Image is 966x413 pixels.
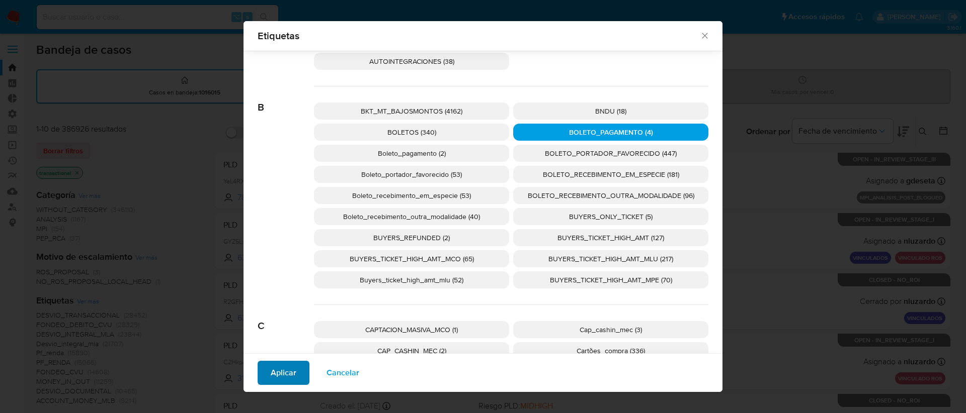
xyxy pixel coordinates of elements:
[700,31,709,40] button: Cerrar
[258,361,309,385] button: Aplicar
[548,254,673,264] span: BUYERS_TICKET_HIGH_AMT_MLU (217)
[513,250,708,267] div: BUYERS_TICKET_HIGH_AMT_MLU (217)
[314,53,509,70] div: AUTOINTEGRACIONES (38)
[314,250,509,267] div: BUYERS_TICKET_HIGH_AMT_MCO (65)
[314,166,509,183] div: Boleto_portador_favorecido (53)
[513,321,708,338] div: Cap_cashin_mec (3)
[513,124,708,141] div: BOLETO_PAGAMENTO (4)
[373,233,450,243] span: BUYERS_REFUNDED (2)
[343,212,480,222] span: Boleto_recebimento_outra_modalidade (40)
[513,271,708,288] div: BUYERS_TICKET_HIGH_AMT_MPE (70)
[314,187,509,204] div: Boleto_recebimento_em_especie (53)
[595,106,626,116] span: BNDU (18)
[569,127,653,137] span: BOLETO_PAGAMENTO (4)
[378,148,446,158] span: Boleto_pagamento (2)
[271,362,296,384] span: Aplicar
[569,212,653,222] span: BUYERS_ONLY_TICKET (5)
[258,31,700,41] span: Etiquetas
[314,342,509,359] div: CAP_CASHIN_MEC (2)
[360,275,463,285] span: Buyers_ticket_high_amt_mlu (52)
[387,127,436,137] span: BOLETOS (340)
[513,102,708,120] div: BNDU (18)
[577,346,645,356] span: Cartões_compra (336)
[313,361,372,385] button: Cancelar
[513,166,708,183] div: BOLETO_RECEBIMENTO_EM_ESPECIE (181)
[327,362,359,384] span: Cancelar
[314,102,509,120] div: BKT_MT_BAJOSMONTOS (4162)
[545,148,677,158] span: BOLETO_PORTADOR_FAVORECIDO (447)
[258,305,314,332] span: C
[258,86,314,114] span: B
[557,233,664,243] span: BUYERS_TICKET_HIGH_AMT (127)
[580,325,642,335] span: Cap_cashin_mec (3)
[314,124,509,141] div: BOLETOS (340)
[314,321,509,338] div: CAPTACION_MASIVA_MCO (1)
[314,271,509,288] div: Buyers_ticket_high_amt_mlu (52)
[361,106,462,116] span: BKT_MT_BAJOSMONTOS (4162)
[361,169,462,179] span: Boleto_portador_favorecido (53)
[513,342,708,359] div: Cartões_compra (336)
[513,229,708,246] div: BUYERS_TICKET_HIGH_AMT (127)
[369,56,454,66] span: AUTOINTEGRACIONES (38)
[314,145,509,162] div: Boleto_pagamento (2)
[314,229,509,246] div: BUYERS_REFUNDED (2)
[513,145,708,162] div: BOLETO_PORTADOR_FAVORECIDO (447)
[352,190,471,200] span: Boleto_recebimento_em_especie (53)
[513,208,708,225] div: BUYERS_ONLY_TICKET (5)
[377,346,446,356] span: CAP_CASHIN_MEC (2)
[550,275,672,285] span: BUYERS_TICKET_HIGH_AMT_MPE (70)
[513,187,708,204] div: BOLETO_RECEBIMENTO_OUTRA_MODALIDADE (96)
[543,169,679,179] span: BOLETO_RECEBIMENTO_EM_ESPECIE (181)
[365,325,458,335] span: CAPTACION_MASIVA_MCO (1)
[528,190,694,200] span: BOLETO_RECEBIMENTO_OUTRA_MODALIDADE (96)
[314,208,509,225] div: Boleto_recebimento_outra_modalidade (40)
[350,254,474,264] span: BUYERS_TICKET_HIGH_AMT_MCO (65)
